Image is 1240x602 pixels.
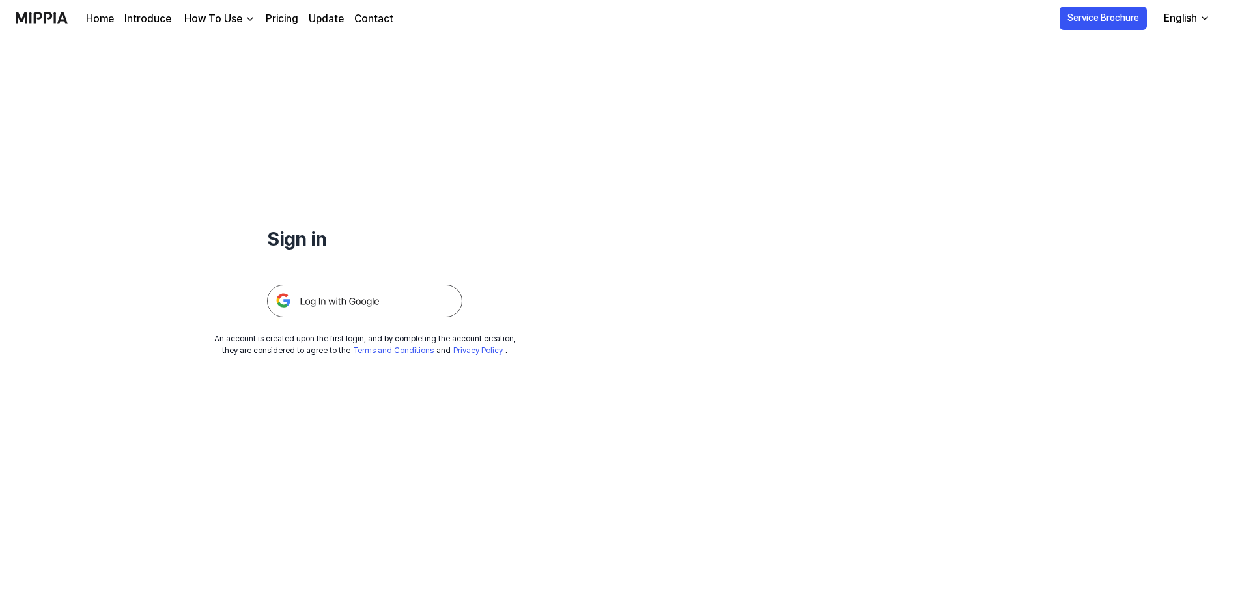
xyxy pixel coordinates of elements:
[266,11,298,27] a: Pricing
[124,11,171,27] a: Introduce
[267,224,462,253] h1: Sign in
[86,11,114,27] a: Home
[182,11,245,27] div: How To Use
[1161,10,1200,26] div: English
[309,11,344,27] a: Update
[1153,5,1218,31] button: English
[214,333,516,356] div: An account is created upon the first login, and by completing the account creation, they are cons...
[267,285,462,317] img: 구글 로그인 버튼
[1060,7,1147,30] button: Service Brochure
[354,11,393,27] a: Contact
[182,11,255,27] button: How To Use
[245,14,255,24] img: down
[353,346,434,355] a: Terms and Conditions
[453,346,503,355] a: Privacy Policy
